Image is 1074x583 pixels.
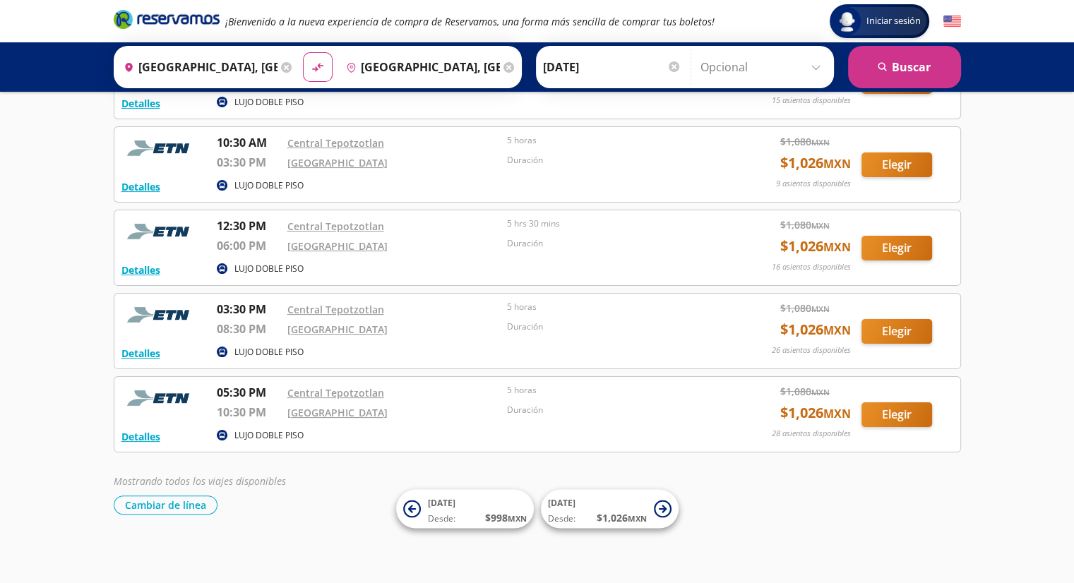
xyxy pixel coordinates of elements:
p: LUJO DOBLE PISO [234,96,304,109]
i: Brand Logo [114,8,220,30]
input: Buscar Origen [118,49,278,85]
span: $ 1,026 [780,152,851,174]
p: Duración [507,237,720,250]
img: RESERVAMOS [121,134,199,162]
small: MXN [823,406,851,421]
p: 10:30 PM [217,404,280,421]
input: Elegir Fecha [543,49,681,85]
a: [GEOGRAPHIC_DATA] [287,406,388,419]
img: RESERVAMOS [121,217,199,246]
p: LUJO DOBLE PISO [234,263,304,275]
small: MXN [628,513,647,524]
button: English [943,13,961,30]
button: Elegir [861,236,932,260]
span: $ 1,080 [780,134,830,149]
small: MXN [508,513,527,524]
small: MXN [811,303,830,314]
button: Elegir [861,152,932,177]
p: Duración [507,404,720,416]
button: Detalles [121,179,160,194]
button: Buscar [848,46,961,88]
p: 28 asientos disponibles [772,428,851,440]
p: 9 asientos disponibles [776,178,851,190]
small: MXN [811,137,830,148]
span: $ 1,080 [780,301,830,315]
button: Cambiar de línea [114,495,217,515]
p: 26 asientos disponibles [772,344,851,356]
a: Central Tepotzotlan [287,136,384,150]
img: RESERVAMOS [121,301,199,329]
button: Elegir [861,402,932,427]
small: MXN [823,239,851,255]
button: Detalles [121,346,160,361]
a: Central Tepotzotlan [287,303,384,316]
button: Detalles [121,263,160,277]
small: MXN [811,387,830,397]
a: Brand Logo [114,8,220,34]
small: MXN [823,156,851,172]
img: RESERVAMOS [121,384,199,412]
p: 03:30 PM [217,301,280,318]
a: Central Tepotzotlan [287,386,384,399]
button: Elegir [861,319,932,344]
small: MXN [811,220,830,231]
span: Desde: [548,512,575,525]
p: 5 horas [507,301,720,313]
p: 05:30 PM [217,384,280,401]
a: [GEOGRAPHIC_DATA] [287,156,388,169]
span: [DATE] [428,497,455,509]
span: [DATE] [548,497,575,509]
p: 16 asientos disponibles [772,261,851,273]
a: [GEOGRAPHIC_DATA] [287,239,388,253]
span: $ 998 [485,510,527,525]
p: 15 asientos disponibles [772,95,851,107]
em: Mostrando todos los viajes disponibles [114,474,286,488]
a: Central Tepotzotlan [287,220,384,233]
span: $ 1,026 [597,510,647,525]
span: Desde: [428,512,455,525]
p: 5 hrs 30 mins [507,217,720,230]
input: Buscar Destino [340,49,500,85]
a: [GEOGRAPHIC_DATA] [287,323,388,336]
span: $ 1,026 [780,236,851,257]
p: Duración [507,154,720,167]
p: LUJO DOBLE PISO [234,346,304,359]
p: 12:30 PM [217,217,280,234]
button: Detalles [121,429,160,444]
input: Opcional [700,49,827,85]
p: LUJO DOBLE PISO [234,179,304,192]
p: LUJO DOBLE PISO [234,429,304,442]
button: [DATE]Desde:$1,026MXN [541,490,679,529]
small: MXN [823,323,851,338]
span: $ 1,026 [780,319,851,340]
p: 5 horas [507,384,720,397]
em: ¡Bienvenido a la nueva experiencia de compra de Reservamos, una forma más sencilla de comprar tus... [225,15,715,28]
span: Iniciar sesión [861,14,926,28]
p: 06:00 PM [217,237,280,254]
span: $ 1,026 [780,402,851,423]
p: Duración [507,320,720,333]
p: 03:30 PM [217,154,280,171]
button: [DATE]Desde:$998MXN [396,490,534,529]
button: Detalles [121,96,160,111]
span: $ 1,080 [780,217,830,232]
p: 5 horas [507,134,720,147]
p: 10:30 AM [217,134,280,151]
p: 08:30 PM [217,320,280,337]
span: $ 1,080 [780,384,830,399]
